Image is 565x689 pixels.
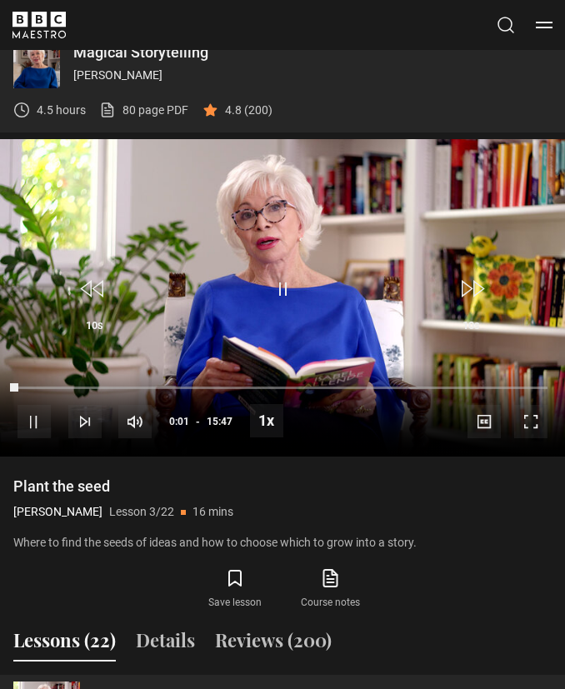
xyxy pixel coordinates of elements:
button: Save lesson [187,565,282,613]
span: 0:01 [169,407,189,437]
p: Where to find the seeds of ideas and how to choose which to grow into a story. [13,534,552,552]
p: 16 mins [192,503,233,521]
button: Playback Rate [250,404,283,437]
p: 4.5 hours [37,102,86,119]
button: Next Lesson [68,405,102,438]
button: Lessons (22) [13,627,116,662]
span: - [196,416,200,427]
p: 4.8 (200) [225,102,272,119]
p: Lesson 3/22 [109,503,174,521]
button: Reviews (200) [215,627,332,662]
button: Pause [17,405,51,438]
button: Details [136,627,195,662]
button: Fullscreen [514,405,547,438]
button: Toggle navigation [536,17,552,33]
p: Magical Storytelling [73,45,552,60]
p: [PERSON_NAME] [13,503,102,521]
button: Captions [467,405,501,438]
h1: Plant the seed [13,477,552,497]
a: Course notes [282,565,377,613]
a: 80 page PDF [99,102,188,119]
p: [PERSON_NAME] [73,67,552,84]
svg: BBC Maestro [12,12,66,38]
div: Progress Bar [17,387,547,390]
button: Mute [118,405,152,438]
span: 15:47 [207,407,232,437]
